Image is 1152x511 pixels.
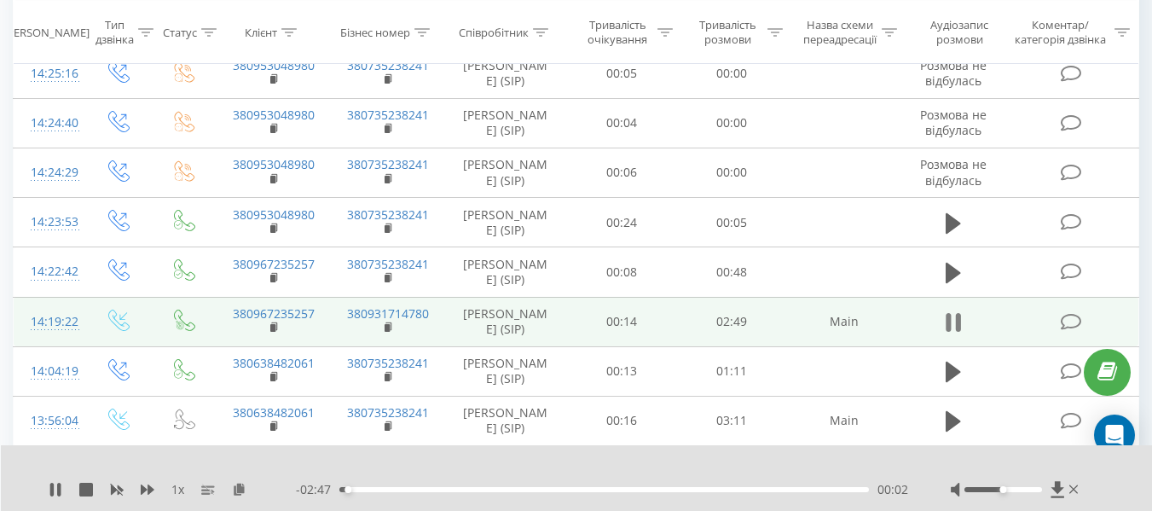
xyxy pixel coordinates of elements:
td: [PERSON_NAME] (SIP) [444,297,567,346]
td: [PERSON_NAME] (SIP) [444,98,567,148]
td: 00:00 [677,98,787,148]
div: 13:56:04 [31,404,67,438]
td: 01:11 [677,346,787,396]
div: Аудіозапис розмови [917,18,1003,47]
a: 380953048980 [233,57,315,73]
td: 00:24 [567,198,677,247]
td: 00:13 [567,346,677,396]
div: 14:22:42 [31,255,67,288]
div: Accessibility label [344,486,351,493]
a: 380967235257 [233,305,315,322]
a: 380735238241 [347,107,429,123]
a: 380953048980 [233,107,315,123]
a: 380953048980 [233,206,315,223]
div: Клієнт [245,25,277,39]
span: Розмова не відбулась [920,57,987,89]
td: 00:04 [567,98,677,148]
div: 14:19:22 [31,305,67,339]
div: Тривалість розмови [692,18,763,47]
div: [PERSON_NAME] [3,25,90,39]
td: 00:00 [677,148,787,197]
div: Тривалість очікування [582,18,653,47]
div: Назва схеми переадресації [802,18,877,47]
a: 380638482061 [233,404,315,421]
td: 00:08 [567,247,677,297]
a: 380735238241 [347,355,429,371]
td: 00:00 [677,49,787,98]
td: [PERSON_NAME] (SIP) [444,148,567,197]
div: Бізнес номер [340,25,410,39]
a: 380638482061 [233,355,315,371]
div: 14:23:53 [31,206,67,239]
td: [PERSON_NAME] (SIP) [444,49,567,98]
a: 380967235257 [233,256,315,272]
a: 380735238241 [347,57,429,73]
div: 14:04:19 [31,355,67,388]
td: Main [787,396,901,445]
div: 14:24:29 [31,156,67,189]
span: Розмова не відбулась [920,107,987,138]
td: 00:05 [567,49,677,98]
div: 14:25:16 [31,57,67,90]
td: 00:48 [677,247,787,297]
td: 00:14 [567,297,677,346]
a: 380735238241 [347,404,429,421]
td: [PERSON_NAME] (SIP) [444,346,567,396]
span: 00:02 [877,481,908,498]
span: 1 x [171,481,184,498]
div: Співробітник [459,25,529,39]
div: Open Intercom Messenger [1094,415,1135,456]
a: 380953048980 [233,156,315,172]
div: Коментар/категорія дзвінка [1010,18,1110,47]
a: 380735238241 [347,206,429,223]
td: 02:49 [677,297,787,346]
div: Статус [163,25,197,39]
td: 00:16 [567,396,677,445]
td: [PERSON_NAME] (SIP) [444,396,567,445]
span: Розмова не відбулась [920,156,987,188]
a: 380735238241 [347,156,429,172]
td: [PERSON_NAME] (SIP) [444,198,567,247]
td: [PERSON_NAME] (SIP) [444,247,567,297]
td: Main [787,297,901,346]
td: 00:06 [567,148,677,197]
div: 14:24:40 [31,107,67,140]
td: 03:11 [677,396,787,445]
div: Тип дзвінка [96,18,134,47]
td: 00:05 [677,198,787,247]
a: 380931714780 [347,305,429,322]
div: Accessibility label [999,486,1006,493]
span: - 02:47 [296,481,339,498]
a: 380735238241 [347,256,429,272]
